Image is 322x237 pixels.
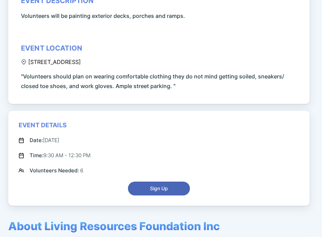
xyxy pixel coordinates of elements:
[30,152,43,159] span: Time:
[19,121,67,129] div: Event Details
[30,136,59,144] div: [DATE]
[21,44,82,52] div: event location
[30,166,83,175] div: 6
[8,219,220,233] span: About Living Resources Foundation Inc
[150,185,168,192] span: Sign Up
[30,137,43,143] span: Date:
[30,151,90,160] div: 9:30 AM - 12:30 PM
[21,58,81,65] div: [STREET_ADDRESS]
[21,11,185,21] span: Volunteers will be painting exterior decks, porches and ramps.
[128,182,190,195] button: Sign Up
[30,167,80,174] span: Volunteers Needed:
[21,72,299,91] span: "Volunteers should plan on wearing comfortable clothing they do not mind getting soiled, sneakers...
